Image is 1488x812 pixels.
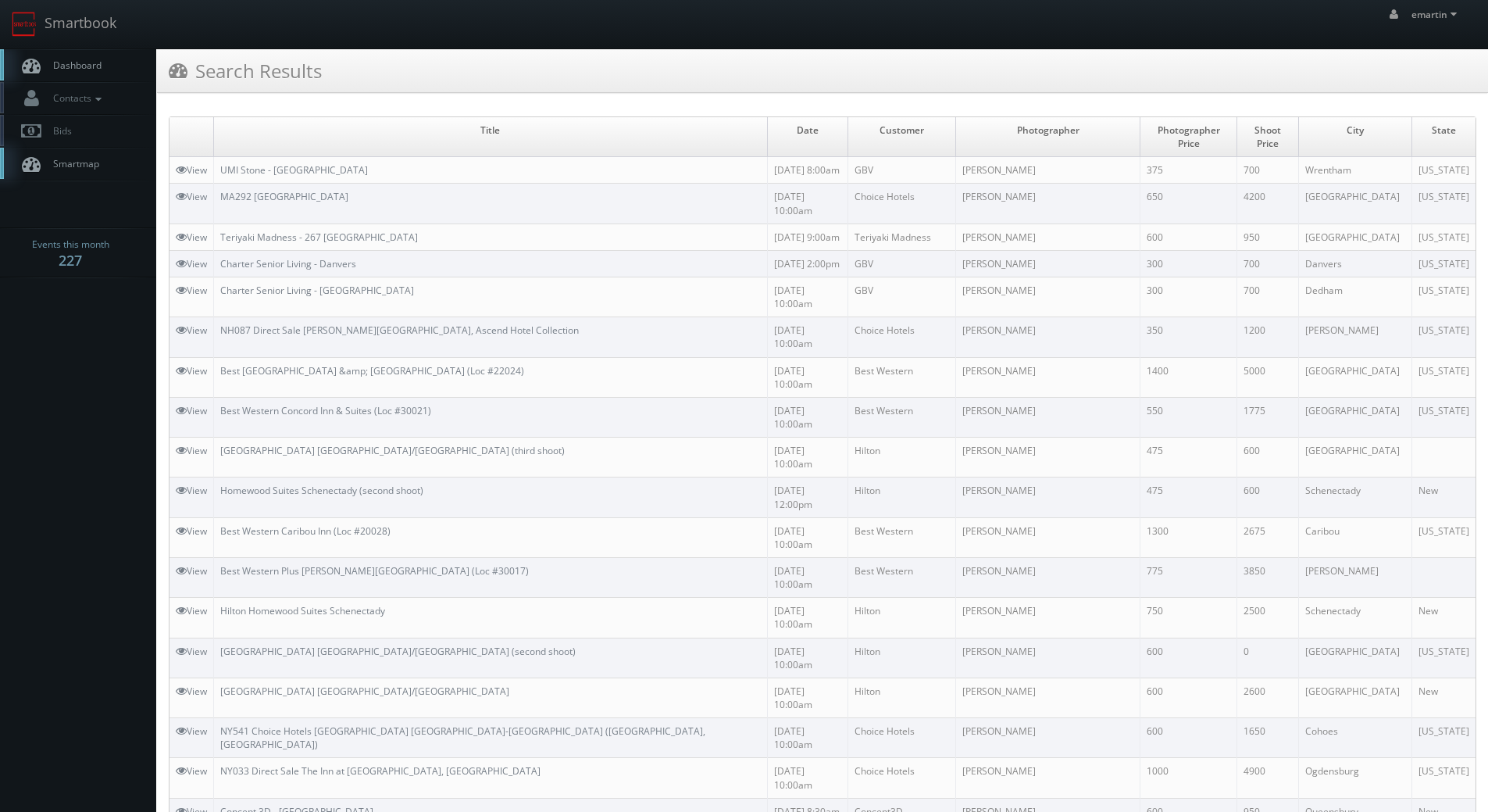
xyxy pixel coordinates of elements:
[176,364,207,377] a: View
[1237,678,1298,717] td: 2600
[956,184,1140,224] td: [PERSON_NAME]
[176,324,207,337] a: View
[1298,758,1411,798] td: Ogdensburg
[1140,277,1236,317] td: 300
[1237,157,1298,184] td: 700
[848,317,956,357] td: Choice Hotels
[767,557,847,597] td: [DATE] 10:00am
[220,163,368,177] a: UMI Stone - [GEOGRAPHIC_DATA]
[767,224,847,250] td: [DATE] 9:00am
[176,163,207,177] a: View
[1298,184,1411,224] td: [GEOGRAPHIC_DATA]
[1298,557,1411,597] td: [PERSON_NAME]
[1140,718,1236,758] td: 600
[767,438,847,478] td: [DATE] 10:00am
[848,277,956,317] td: GBV
[1298,277,1411,317] td: Dedham
[1298,157,1411,184] td: Wrentham
[1140,184,1236,224] td: 650
[45,91,105,105] span: Contacts
[1237,517,1298,557] td: 2675
[1140,438,1236,478] td: 475
[169,57,322,84] h3: Search Results
[956,117,1140,157] td: Photographer
[848,517,956,557] td: Best Western
[1140,678,1236,717] td: 600
[176,404,207,417] a: View
[1298,718,1411,758] td: Cohoes
[176,685,207,698] a: View
[220,764,541,778] a: NY033 Direct Sale The Inn at [GEOGRAPHIC_DATA], [GEOGRAPHIC_DATA]
[176,645,207,658] a: View
[1298,598,1411,638] td: Schenectady
[176,524,207,538] a: View
[220,364,524,377] a: Best [GEOGRAPHIC_DATA] &amp; [GEOGRAPHIC_DATA] (Loc #22024)
[956,357,1140,397] td: [PERSON_NAME]
[1411,397,1476,437] td: [US_STATE]
[176,257,207,270] a: View
[220,604,385,617] a: Hilton Homewood Suites Schenectady
[1411,277,1476,317] td: [US_STATE]
[45,157,99,170] span: Smartmap
[848,250,956,277] td: GBV
[1140,117,1236,157] td: Photographer Price
[1298,397,1411,437] td: [GEOGRAPHIC_DATA]
[956,557,1140,597] td: [PERSON_NAME]
[1298,250,1411,277] td: Danvers
[848,557,956,597] td: Best Western
[1411,478,1476,517] td: New
[767,357,847,397] td: [DATE] 10:00am
[767,758,847,798] td: [DATE] 10:00am
[767,598,847,638] td: [DATE] 10:00am
[1237,758,1298,798] td: 4900
[848,184,956,224] td: Choice Hotels
[32,237,109,252] span: Events this month
[1237,184,1298,224] td: 4200
[848,758,956,798] td: Choice Hotels
[176,231,207,244] a: View
[220,645,576,658] a: [GEOGRAPHIC_DATA] [GEOGRAPHIC_DATA]/[GEOGRAPHIC_DATA] (second shoot)
[1140,758,1236,798] td: 1000
[1298,438,1411,478] td: [GEOGRAPHIC_DATA]
[956,277,1140,317] td: [PERSON_NAME]
[1140,517,1236,557] td: 1300
[956,317,1140,357] td: [PERSON_NAME]
[848,117,956,157] td: Customer
[1298,317,1411,357] td: [PERSON_NAME]
[1411,8,1461,21] span: emartin
[767,517,847,557] td: [DATE] 10:00am
[1237,317,1298,357] td: 1200
[848,598,956,638] td: Hilton
[956,758,1140,798] td: [PERSON_NAME]
[1140,397,1236,437] td: 550
[1237,557,1298,597] td: 3850
[220,724,705,751] a: NY541 Choice Hotels [GEOGRAPHIC_DATA] [GEOGRAPHIC_DATA]-[GEOGRAPHIC_DATA] ([GEOGRAPHIC_DATA], [GE...
[1298,478,1411,517] td: Schenectady
[176,724,207,738] a: View
[1411,517,1476,557] td: [US_STATE]
[848,397,956,437] td: Best Western
[1298,678,1411,717] td: [GEOGRAPHIC_DATA]
[956,250,1140,277] td: [PERSON_NAME]
[1140,598,1236,638] td: 750
[1298,117,1411,157] td: City
[956,718,1140,758] td: [PERSON_NAME]
[848,438,956,478] td: Hilton
[1411,598,1476,638] td: New
[1140,357,1236,397] td: 1400
[767,157,847,184] td: [DATE] 8:00am
[220,324,579,337] a: NH087 Direct Sale [PERSON_NAME][GEOGRAPHIC_DATA], Ascend Hotel Collection
[848,638,956,678] td: Hilton
[220,284,414,297] a: Charter Senior Living - [GEOGRAPHIC_DATA]
[45,59,102,72] span: Dashboard
[956,678,1140,717] td: [PERSON_NAME]
[1411,758,1476,798] td: [US_STATE]
[848,224,956,250] td: Teriyaki Madness
[1237,357,1298,397] td: 5000
[956,397,1140,437] td: [PERSON_NAME]
[220,404,431,417] a: Best Western Concord Inn & Suites (Loc #30021)
[220,257,356,270] a: Charter Senior Living - Danvers
[1237,638,1298,678] td: 0
[220,190,348,203] a: MA292 [GEOGRAPHIC_DATA]
[176,564,207,578] a: View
